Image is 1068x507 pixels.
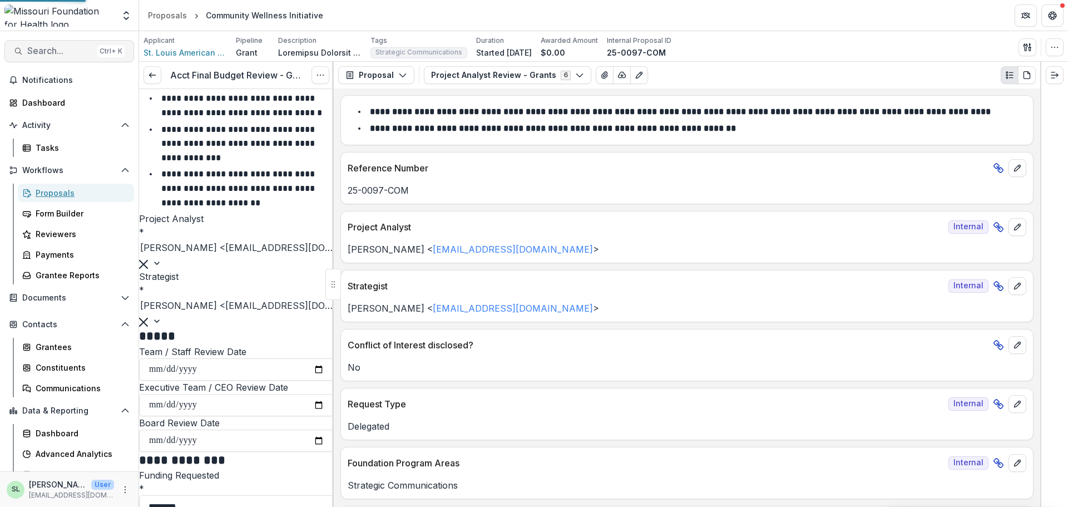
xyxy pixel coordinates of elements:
p: Description [278,36,317,46]
a: Proposals [144,7,191,23]
p: Duration [476,36,504,46]
p: 25-0097-COM [348,184,1026,197]
span: Internal [948,397,988,411]
p: Reference Number [348,161,988,175]
a: Form Builder [18,204,134,223]
span: Activity [22,121,116,130]
button: View Attached Files [596,66,614,84]
button: Open Documents [4,289,134,307]
button: Expand right [1046,66,1064,84]
span: Internal [948,456,988,470]
button: edit [1008,159,1026,177]
p: Awarded Amount [541,36,598,46]
p: Foundation Program Areas [348,456,944,470]
button: Open Activity [4,116,134,134]
button: edit [1008,336,1026,354]
a: Payments [18,245,134,264]
button: Partners [1015,4,1037,27]
p: Strategist [139,270,334,283]
p: Team / Staff Review Date [139,345,334,358]
a: Dashboard [4,93,134,112]
p: Loremipsu Dolorsit Ametconsec Adi El. Seddo Eiusmodt Incididunt, ut laboreetdol magn Ali En. Admi... [278,47,362,58]
button: Open Data & Reporting [4,402,134,420]
div: Grantee Reports [36,269,125,281]
div: Dashboard [36,427,125,439]
p: Delegated [348,420,1026,433]
p: [PERSON_NAME] [29,479,87,490]
span: Internal [948,220,988,234]
p: Executive Team / CEO Review Date [139,381,334,394]
div: Tasks [36,142,125,154]
p: Project Analyst [139,212,334,225]
div: Sada Lindsey [12,486,20,493]
p: Pipeline [236,36,263,46]
a: Communications [18,379,134,397]
p: Grant [236,47,258,58]
h3: Acct Final Budget Review - Grants [170,70,303,81]
a: Grantees [18,338,134,356]
p: Project Analyst [348,220,944,234]
div: Reviewers [36,228,125,240]
a: Advanced Analytics [18,445,134,463]
button: Plaintext view [1001,66,1018,84]
a: Tasks [18,139,134,157]
div: Proposals [36,187,125,199]
div: Dashboard [22,97,125,109]
button: edit [1008,277,1026,295]
p: No [348,361,1026,374]
div: Communications [36,382,125,394]
span: Workflows [22,166,116,175]
span: Search... [27,46,93,56]
button: Edit as form [630,66,648,84]
p: Strategic Communications [348,479,1026,492]
span: Contacts [22,320,116,329]
a: [EMAIL_ADDRESS][DOMAIN_NAME] [433,244,593,255]
button: Open entity switcher [118,4,134,27]
button: Get Help [1041,4,1064,27]
button: Open Workflows [4,161,134,179]
a: Grantee Reports [18,266,134,284]
a: [EMAIL_ADDRESS][DOMAIN_NAME] [433,303,593,314]
p: 25-0097-COM [607,47,666,58]
div: Proposals [148,9,187,21]
div: Form Builder [36,208,125,219]
div: Advanced Analytics [36,448,125,460]
button: PDF view [1018,66,1036,84]
button: Options [311,66,329,84]
button: edit [1008,218,1026,236]
span: Notifications [22,76,130,85]
span: Strategic Communications [375,48,462,56]
button: edit [1008,454,1026,472]
button: Project Analyst Review - Grants6 [424,66,591,84]
a: Data Report [18,465,134,484]
div: Clear selected options [139,314,148,328]
a: Constituents [18,358,134,377]
div: Ctrl + K [97,45,125,57]
nav: breadcrumb [144,7,328,23]
div: Data Report [36,469,125,480]
p: Board Review Date [139,416,334,430]
span: Documents [22,293,116,303]
button: Search... [4,40,134,62]
div: Constituents [36,362,125,373]
p: Started [DATE] [476,47,532,58]
p: [PERSON_NAME] < > [348,302,1026,315]
img: Missouri Foundation for Health logo [4,4,114,27]
a: Reviewers [18,225,134,243]
button: More [118,483,132,496]
p: [EMAIL_ADDRESS][DOMAIN_NAME] [29,490,114,500]
span: Data & Reporting [22,406,116,416]
div: Grantees [36,341,125,353]
button: Proposal [338,66,414,84]
p: Internal Proposal ID [607,36,671,46]
a: St. Louis American Foundation [144,47,227,58]
a: Dashboard [18,424,134,442]
p: Funding Requested [139,469,334,482]
div: Clear selected options [139,257,148,270]
p: Conflict of Interest disclosed? [348,338,988,352]
a: Proposals [18,184,134,202]
p: User [91,480,114,490]
button: edit [1008,395,1026,413]
p: Tags [370,36,387,46]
